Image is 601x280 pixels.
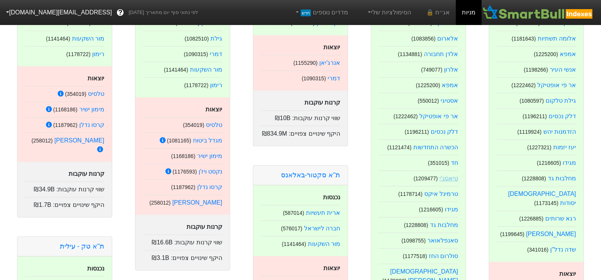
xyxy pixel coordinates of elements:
small: ( 258012 ) [149,200,171,206]
a: דמרי [210,51,222,57]
span: ₪10B [275,115,290,121]
strong: קרנות עוקבות [69,171,104,177]
a: נקסט ויז'ן [199,168,223,175]
strong: יוצאות [323,265,340,271]
small: ( 1225200 ) [416,82,440,88]
a: אנשי העיר [550,66,576,73]
small: ( 1098755 ) [402,238,426,244]
div: היקף שינויים צפויים : [143,250,222,263]
div: היקף שינויים צפויים : [261,126,340,138]
a: יעז יזמות [553,144,576,150]
a: ת''א טק - עילית [60,242,104,250]
a: מגידו [563,160,576,166]
a: סולרום החז [429,253,458,259]
small: ( 258012 ) [31,138,53,144]
span: ? [118,8,122,18]
small: ( 1121474 ) [387,144,411,150]
a: רימון [92,51,104,57]
small: ( 1226885 ) [519,216,543,222]
a: [PERSON_NAME] [54,137,104,144]
a: טלסיס [206,122,222,128]
a: סאנפלאואר [427,237,458,244]
small: ( 1173145 ) [534,200,559,206]
small: ( 1225200 ) [534,51,558,57]
a: ארית תעשיות [306,210,340,216]
a: אנרג'יאן [319,59,340,66]
small: ( 1155290 ) [293,60,318,66]
a: אר פי אופטיקל [419,113,458,119]
small: ( 354019 ) [183,122,204,128]
small: ( 1198266 ) [524,67,548,73]
a: הסימולציות שלי [363,5,414,20]
a: דמרי [328,75,340,81]
a: טיאסג'י [439,175,458,181]
small: ( 1090315 ) [302,75,326,81]
a: אלרון [444,66,458,73]
a: [PERSON_NAME] [526,231,576,237]
small: ( 341016 ) [527,247,548,253]
span: חדש [301,9,311,16]
a: מחלבות גד [430,222,458,228]
strong: יוצאות [559,271,576,277]
strong: נכנסות [323,194,340,200]
a: אמפא [442,82,458,88]
small: ( 1227321 ) [527,144,551,150]
span: ₪16.6B [152,239,173,246]
small: ( 1141464 ) [46,36,70,42]
small: ( 351015 ) [428,160,449,166]
a: טלסיס [88,91,104,97]
a: שדה נדל"ן [550,246,576,253]
a: מגידו [445,206,458,213]
a: קרסו נדלן [197,184,222,190]
small: ( 1178722 ) [66,51,91,57]
small: ( 1134881 ) [398,51,422,57]
small: ( 354019 ) [65,91,86,97]
a: גילת [210,35,222,42]
a: [DEMOGRAPHIC_DATA] יסודות [508,191,576,206]
small: ( 1141464 ) [164,67,188,73]
small: ( 1228808 ) [404,222,428,228]
a: הכשרה התחדשות [413,144,458,150]
strong: יוצאות [88,75,104,81]
small: ( 576017 ) [281,225,302,232]
small: ( 1187962 ) [171,184,195,190]
a: אסטיגי [441,97,458,104]
a: מגדל ביטוח [193,137,222,144]
a: אלומה תשתיות [538,35,576,42]
div: שווי קרנות עוקבות : [261,110,340,123]
span: ₪34.9B [34,186,55,192]
div: היקף שינויים צפויים : [25,197,104,210]
a: מחלבות גד [548,175,576,181]
small: ( 1177518 ) [403,253,427,259]
small: ( 1216605 ) [419,206,443,213]
a: רגא שרותים [545,215,576,222]
strong: נכנסות [87,265,104,272]
small: ( 1196211 ) [523,113,547,119]
small: ( 1178722 ) [184,82,209,88]
small: ( 1209477 ) [414,175,438,181]
small: ( 1196211 ) [405,129,429,135]
img: SmartBull [482,5,595,20]
a: גילת טלקום [546,97,576,104]
small: ( 1141464 ) [282,241,306,247]
small: ( 1222462 ) [512,82,536,88]
a: דלק נכסים [431,128,458,135]
a: [PERSON_NAME] [172,199,222,206]
small: ( 749077 ) [421,67,442,73]
a: דלק נכסים [549,113,576,119]
a: קרסו נדלן [79,122,104,128]
strong: קרנות עוקבות [187,224,222,230]
span: ₪1.7B [34,202,51,208]
small: ( 1090315 ) [184,51,208,57]
strong: קרנות עוקבות [304,99,340,106]
small: ( 1181643 ) [512,36,536,42]
a: מימון ישיר [197,153,222,159]
small: ( 1081165 ) [167,138,191,144]
small: ( 1176593 ) [173,169,197,175]
small: ( 587014 ) [283,210,304,216]
div: שווי קרנות עוקבות : [25,181,104,194]
strong: יוצאות [323,44,340,50]
small: ( 1222462 ) [394,113,418,119]
a: רימון [210,82,222,88]
a: אר פי אופטיקל [537,82,576,88]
